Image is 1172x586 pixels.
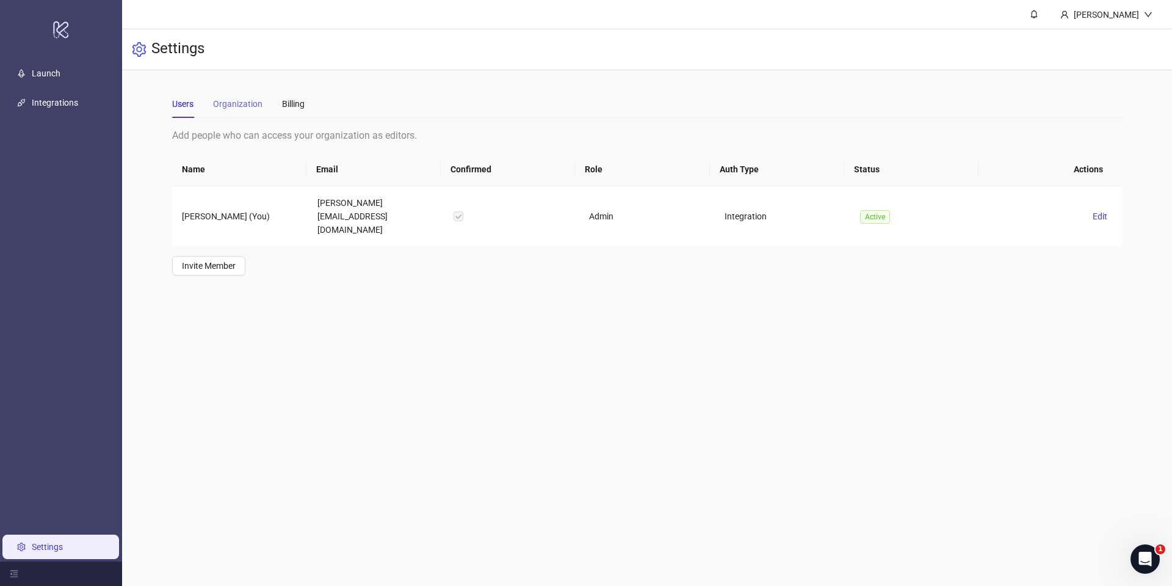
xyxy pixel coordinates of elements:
[860,210,890,224] span: Active
[172,97,194,111] div: Users
[710,153,844,186] th: Auth Type
[575,153,709,186] th: Role
[32,542,63,552] a: Settings
[172,153,306,186] th: Name
[715,186,850,246] td: Integration
[844,153,978,186] th: Status
[579,186,715,246] td: Admin
[1060,10,1069,19] span: user
[32,98,78,108] a: Integrations
[306,153,441,186] th: Email
[282,97,305,111] div: Billing
[1156,544,1165,554] span: 1
[172,186,308,246] td: [PERSON_NAME] (You)
[213,97,262,111] div: Organization
[1130,544,1160,574] iframe: Intercom live chat
[308,186,443,246] td: [PERSON_NAME][EMAIL_ADDRESS][DOMAIN_NAME]
[1088,209,1112,224] button: Edit
[1093,211,1107,221] span: Edit
[10,570,18,578] span: menu-fold
[151,39,204,60] h3: Settings
[441,153,575,186] th: Confirmed
[182,261,236,271] span: Invite Member
[1069,8,1144,21] div: [PERSON_NAME]
[32,68,60,78] a: Launch
[132,42,146,57] span: setting
[172,128,1122,143] div: Add people who can access your organization as editors.
[1030,10,1038,18] span: bell
[172,256,245,276] button: Invite Member
[1144,10,1152,19] span: down
[978,153,1113,186] th: Actions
